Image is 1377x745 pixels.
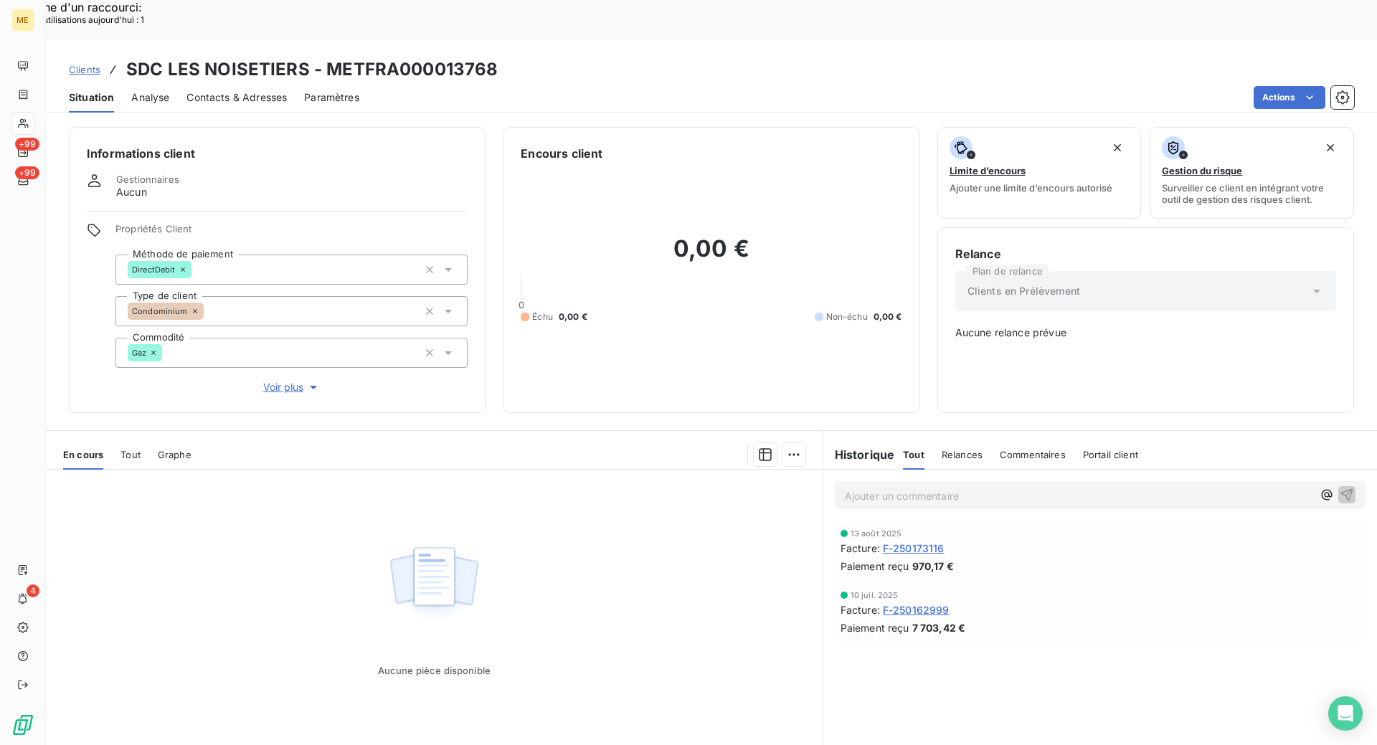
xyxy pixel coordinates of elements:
span: 0 [519,299,524,310]
span: Aucun [116,185,147,199]
span: Clients en Prélèvement [967,284,1080,298]
button: Gestion du risqueSurveiller ce client en intégrant votre outil de gestion des risques client. [1150,127,1354,219]
span: Relances [942,449,983,460]
span: Gestion du risque [1162,165,1242,176]
span: Portail client [1083,449,1138,460]
button: Actions [1254,86,1325,109]
span: Contacts & Adresses [186,90,287,105]
span: Clients [69,64,100,75]
span: +99 [15,166,39,179]
span: Graphe [158,449,191,460]
span: Aucune pièce disponible [378,665,491,676]
h2: 0,00 € [521,234,902,277]
span: F-250173116 [883,541,945,556]
button: Limite d’encoursAjouter une limite d’encours autorisé [937,127,1142,219]
span: Commentaires [1000,449,1066,460]
span: Paiement reçu [841,559,909,574]
span: Voir plus [263,380,321,394]
input: Ajouter une valeur [162,346,174,359]
span: 13 août 2025 [851,529,902,538]
span: Gestionnaires [116,174,179,185]
div: Open Intercom Messenger [1328,696,1363,731]
span: 4 [27,584,39,597]
span: +99 [15,138,39,151]
span: Propriétés Client [115,223,468,243]
img: Empty state [388,539,480,628]
span: Surveiller ce client en intégrant votre outil de gestion des risques client. [1162,182,1342,205]
span: Échu [532,310,553,323]
span: Tout [903,449,924,460]
span: Ajouter une limite d’encours autorisé [950,182,1112,194]
span: 10 juil. 2025 [851,591,899,599]
span: Gaz [132,348,146,357]
span: 970,17 € [912,559,954,574]
a: Clients [69,62,100,77]
span: Tout [120,449,141,460]
span: 0,00 € [874,310,902,323]
span: Situation [69,90,114,105]
span: En cours [63,449,103,460]
h6: Informations client [87,145,468,162]
input: Ajouter une valeur [204,305,215,318]
span: Paiement reçu [841,620,909,635]
span: Condominium [132,307,188,315]
h6: Historique [823,446,895,463]
span: Aucune relance prévue [955,326,1336,340]
span: Paramètres [304,90,359,105]
img: Logo LeanPay [11,713,34,736]
span: DirectDebit [132,265,176,274]
button: Voir plus [115,379,468,395]
h6: Encours client [521,145,602,162]
span: Non-échu [826,310,868,323]
span: Facture : [841,541,880,556]
input: Ajouter une valeur [191,263,203,276]
h6: Relance [955,245,1336,262]
span: 0,00 € [559,310,587,323]
span: Limite d’encours [950,165,1026,176]
span: Facture : [841,602,880,617]
span: 7 703,42 € [912,620,966,635]
span: F-250162999 [883,602,950,617]
h3: SDC LES NOISETIERS - METFRA000013768 [126,57,498,82]
span: Analyse [131,90,169,105]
